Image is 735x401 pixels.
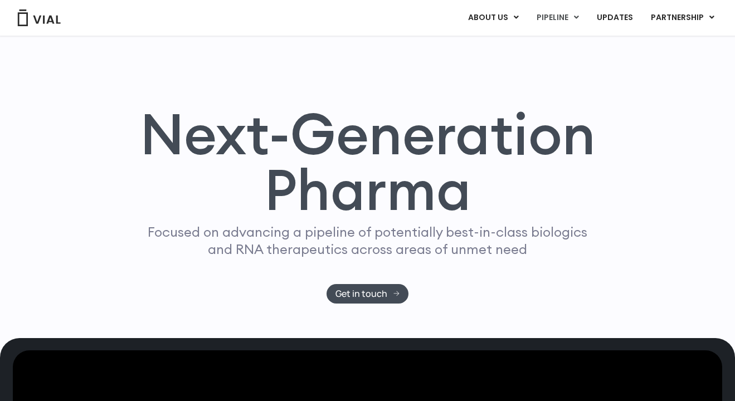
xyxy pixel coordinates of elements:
a: UPDATES [588,8,641,27]
img: Vial Logo [17,9,61,26]
p: Focused on advancing a pipeline of potentially best-in-class biologics and RNA therapeutics acros... [143,223,592,258]
a: ABOUT USMenu Toggle [459,8,527,27]
a: Get in touch [327,284,408,304]
a: PARTNERSHIPMenu Toggle [642,8,723,27]
h1: Next-Generation Pharma [126,106,609,218]
span: Get in touch [335,290,387,298]
a: PIPELINEMenu Toggle [528,8,587,27]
